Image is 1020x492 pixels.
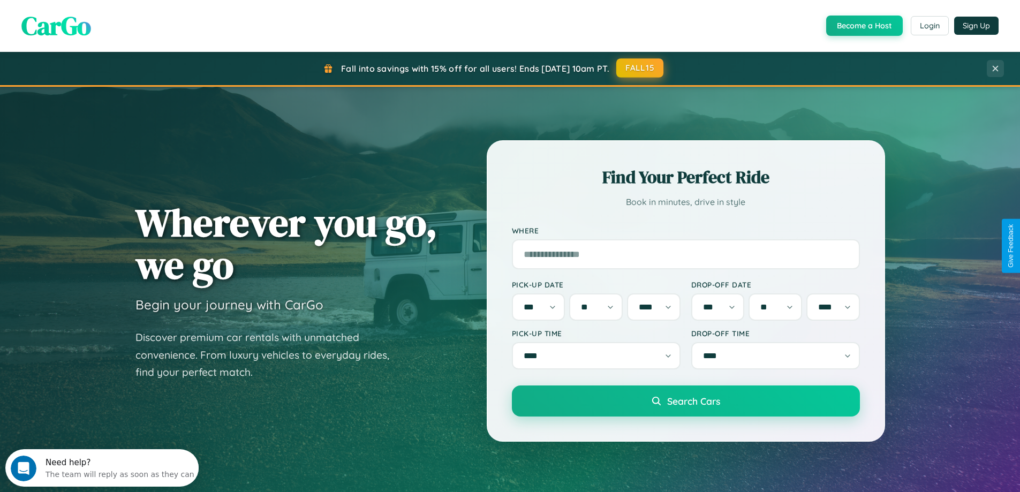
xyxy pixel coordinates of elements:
[667,395,720,407] span: Search Cars
[691,280,860,289] label: Drop-off Date
[21,8,91,43] span: CarGo
[40,18,189,29] div: The team will reply as soon as they can
[135,329,403,381] p: Discover premium car rentals with unmatched convenience. From luxury vehicles to everyday rides, ...
[5,449,199,487] iframe: Intercom live chat discovery launcher
[135,201,437,286] h1: Wherever you go, we go
[616,58,663,78] button: FALL15
[40,9,189,18] div: Need help?
[341,63,609,74] span: Fall into savings with 15% off for all users! Ends [DATE] 10am PT.
[954,17,999,35] button: Sign Up
[691,329,860,338] label: Drop-off Time
[512,329,681,338] label: Pick-up Time
[911,16,949,35] button: Login
[512,194,860,210] p: Book in minutes, drive in style
[512,280,681,289] label: Pick-up Date
[826,16,903,36] button: Become a Host
[135,297,323,313] h3: Begin your journey with CarGo
[512,226,860,235] label: Where
[4,4,199,34] div: Open Intercom Messenger
[11,456,36,481] iframe: Intercom live chat
[512,385,860,417] button: Search Cars
[1007,224,1015,268] div: Give Feedback
[512,165,860,189] h2: Find Your Perfect Ride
